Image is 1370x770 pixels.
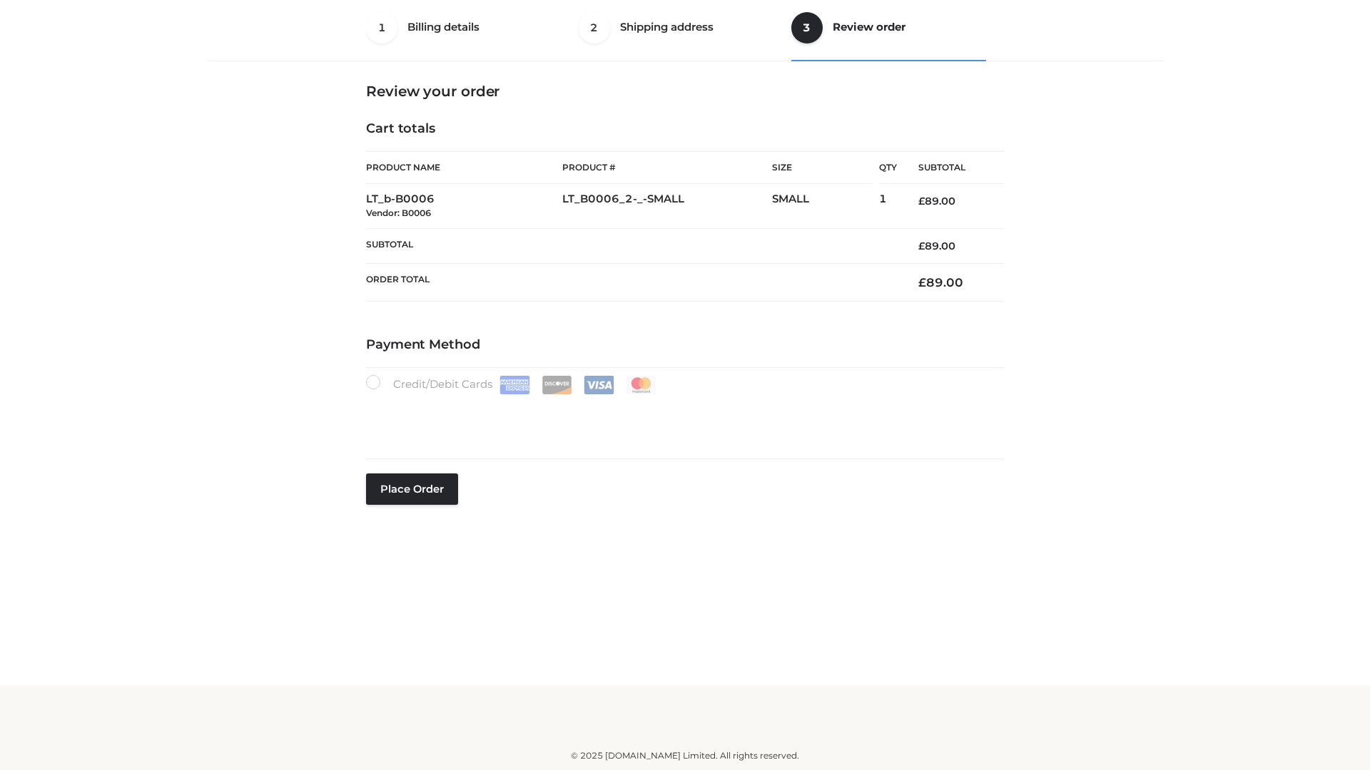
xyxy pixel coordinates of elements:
th: Product # [562,151,772,184]
span: £ [918,275,926,289]
bdi: 89.00 [918,195,955,207]
img: Discover [542,376,572,394]
label: Credit/Debit Cards [366,375,658,394]
h4: Payment Method [366,337,1004,353]
div: © 2025 [DOMAIN_NAME] Limited. All rights reserved. [212,749,1158,763]
button: Place order [366,473,458,505]
td: LT_b-B0006 [366,184,562,229]
td: 1 [879,184,897,229]
td: SMALL [772,184,879,229]
small: Vendor: B0006 [366,207,431,218]
iframe: Secure payment input frame [363,391,1001,443]
th: Subtotal [366,228,897,263]
img: Amex [499,376,530,394]
span: £ [918,195,925,207]
th: Size [772,152,872,184]
img: Mastercard [626,376,656,394]
img: Visa [584,376,614,394]
bdi: 89.00 [918,240,955,252]
th: Product Name [366,151,562,184]
h3: Review your order [366,83,1004,100]
span: £ [918,240,925,252]
td: LT_B0006_2-_-SMALL [562,184,772,229]
th: Subtotal [897,152,1004,184]
h4: Cart totals [366,121,1004,137]
th: Qty [879,151,897,184]
bdi: 89.00 [918,275,963,289]
th: Order Total [366,264,897,302]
